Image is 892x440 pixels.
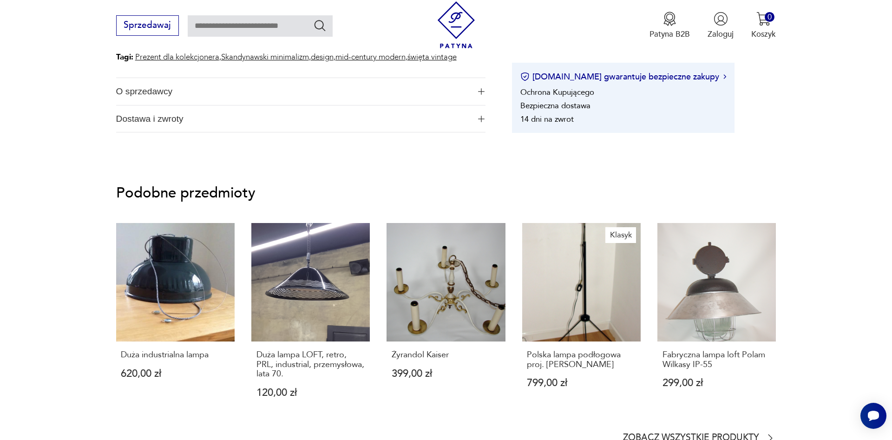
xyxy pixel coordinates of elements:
a: Skandynawski minimalizm [221,52,309,62]
button: Ikona plusaDostawa i zwroty [116,105,485,132]
a: Duża lampa LOFT, retro, PRL, industrial, przemysłowa, lata 70.Duża lampa LOFT, retro, PRL, indust... [251,223,370,420]
p: Polska lampa podłogowa proj. [PERSON_NAME] [527,350,636,369]
p: Koszyk [751,29,776,39]
a: KlasykPolska lampa podłogowa proj. A.GałeckiPolska lampa podłogowa proj. [PERSON_NAME]799,00 zł [522,223,641,420]
button: [DOMAIN_NAME] gwarantuje bezpieczne zakupy [520,71,726,82]
a: Sprzedawaj [116,22,179,30]
iframe: Smartsupp widget button [860,403,886,429]
a: Prezent dla kolekcjonera [135,52,219,62]
img: Ikona medalu [662,12,677,26]
button: Ikona plusaO sprzedawcy [116,78,485,105]
span: Dostawa i zwroty [116,105,470,132]
img: Patyna - sklep z meblami i dekoracjami vintage [433,1,480,48]
p: Fabryczna lampa loft Polam Wilkasy IP-55 [662,350,771,369]
button: 0Koszyk [751,12,776,39]
span: O sprzedawcy [116,78,470,105]
div: 0 [765,12,774,22]
p: Duża industrialna lampa [121,350,230,360]
a: święta vintage [407,52,457,62]
b: Tagi: [116,52,133,62]
a: Duża industrialna lampaDuża industrialna lampa620,00 zł [116,223,235,420]
img: Ikona strzałki w prawo [723,74,726,79]
p: 399,00 zł [392,369,500,379]
a: Ikona medaluPatyna B2B [649,12,690,39]
p: , , , , [116,50,457,64]
img: Ikona koszyka [756,12,771,26]
a: mid-century modern [335,52,406,62]
button: Zaloguj [708,12,734,39]
p: 120,00 zł [256,388,365,398]
li: Ochrona Kupującego [520,86,594,97]
img: Ikona plusa [478,116,485,122]
img: Ikona certyfikatu [520,72,530,81]
li: 14 dni na zwrot [520,113,574,124]
p: 620,00 zł [121,369,230,379]
button: Sprzedawaj [116,15,179,36]
p: Patyna B2B [649,29,690,39]
p: Żyrandol Kaiser [392,350,500,360]
li: Bezpieczna dostawa [520,100,590,111]
p: Zaloguj [708,29,734,39]
img: Ikona plusa [478,88,485,95]
a: Żyrandol KaiserŻyrandol Kaiser399,00 zł [387,223,505,420]
p: Podobne przedmioty [116,186,776,200]
button: Patyna B2B [649,12,690,39]
p: 799,00 zł [527,378,636,388]
img: Ikonka użytkownika [714,12,728,26]
a: design [311,52,334,62]
button: Szukaj [313,19,327,32]
a: Fabryczna lampa loft Polam Wilkasy IP-55Fabryczna lampa loft Polam Wilkasy IP-55299,00 zł [657,223,776,420]
p: Duża lampa LOFT, retro, PRL, industrial, przemysłowa, lata 70. [256,350,365,379]
p: 299,00 zł [662,378,771,388]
